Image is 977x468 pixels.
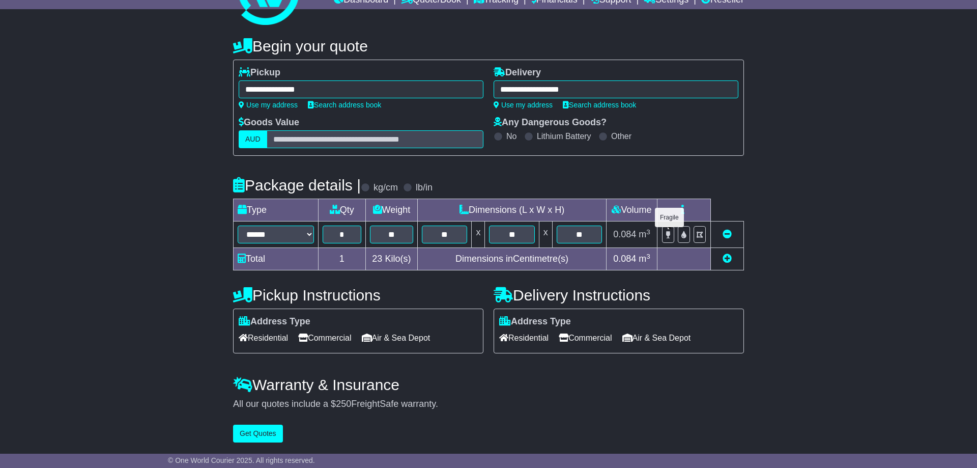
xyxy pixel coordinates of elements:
label: Lithium Battery [537,131,591,141]
span: 0.084 [613,254,636,264]
td: Weight [365,199,418,222]
label: kg/cm [373,182,398,194]
td: Dimensions in Centimetre(s) [418,248,607,270]
td: Total [234,248,319,270]
div: All our quotes include a $ FreightSafe warranty. [233,399,744,410]
td: 1 [319,248,366,270]
span: 23 [372,254,382,264]
label: Pickup [239,67,280,78]
button: Get Quotes [233,425,283,443]
td: Kilo(s) [365,248,418,270]
a: Add new item [723,254,732,264]
label: Goods Value [239,117,299,128]
a: Remove this item [723,229,732,239]
a: Use my address [239,101,298,109]
span: Commercial [298,330,351,346]
h4: Pickup Instructions [233,287,483,304]
h4: Warranty & Insurance [233,376,744,393]
td: Volume [606,199,657,222]
label: AUD [239,130,267,148]
span: Air & Sea Depot [362,330,430,346]
span: Air & Sea Depot [622,330,691,346]
label: No [506,131,516,141]
h4: Package details | [233,177,361,194]
span: m [639,229,650,239]
label: lb/in [416,182,433,194]
span: Residential [239,330,288,346]
span: Commercial [559,330,612,346]
span: 0.084 [613,229,636,239]
span: m [639,254,650,264]
a: Search address book [563,101,636,109]
td: Dimensions (L x W x H) [418,199,607,222]
label: Any Dangerous Goods? [494,117,607,128]
td: Qty [319,199,366,222]
td: Type [234,199,319,222]
td: x [539,222,552,248]
h4: Begin your quote [233,38,744,54]
label: Address Type [499,316,571,327]
h4: Delivery Instructions [494,287,744,304]
label: Address Type [239,316,310,327]
a: Search address book [308,101,381,109]
span: Residential [499,330,549,346]
sup: 3 [646,253,650,260]
span: © One World Courier 2025. All rights reserved. [168,456,315,464]
sup: 3 [646,228,650,236]
div: Fragile [655,208,684,227]
td: x [472,222,485,248]
label: Delivery [494,67,541,78]
label: Other [611,131,631,141]
a: Use my address [494,101,553,109]
span: 250 [336,399,351,409]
